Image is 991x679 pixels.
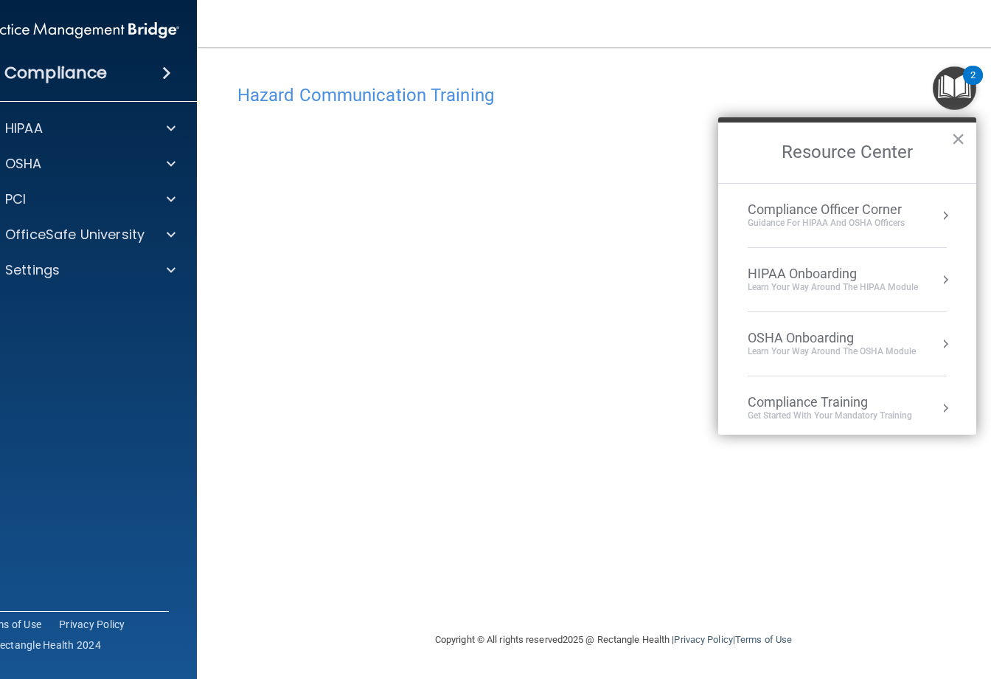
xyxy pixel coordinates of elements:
h4: Hazard Communication Training [237,86,990,105]
div: Learn your way around the OSHA module [748,345,916,358]
div: 2 [970,75,976,94]
div: Learn Your Way around the HIPAA module [748,281,918,294]
div: Get Started with your mandatory training [748,410,912,422]
div: OSHA Onboarding [748,330,916,346]
div: HIPAA Onboarding [748,266,918,282]
p: HIPAA [5,120,43,137]
h4: Compliance [4,63,107,83]
p: Settings [5,261,60,279]
h2: Resource Center [718,123,976,183]
a: Privacy Policy [59,617,125,632]
div: Resource Center [718,117,976,435]
a: Terms of Use [735,634,792,645]
div: Guidance for HIPAA and OSHA Officers [748,217,905,230]
p: PCI [5,190,26,208]
div: Compliance Officer Corner [748,201,905,218]
button: Close [951,127,965,151]
p: OSHA [5,155,42,173]
button: Open Resource Center, 2 new notifications [933,66,976,110]
iframe: HCT [237,113,990,600]
div: Copyright © All rights reserved 2025 @ Rectangle Health | | [344,616,883,664]
a: Privacy Policy [674,634,732,645]
p: OfficeSafe University [5,226,145,244]
div: Compliance Training [748,394,912,410]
